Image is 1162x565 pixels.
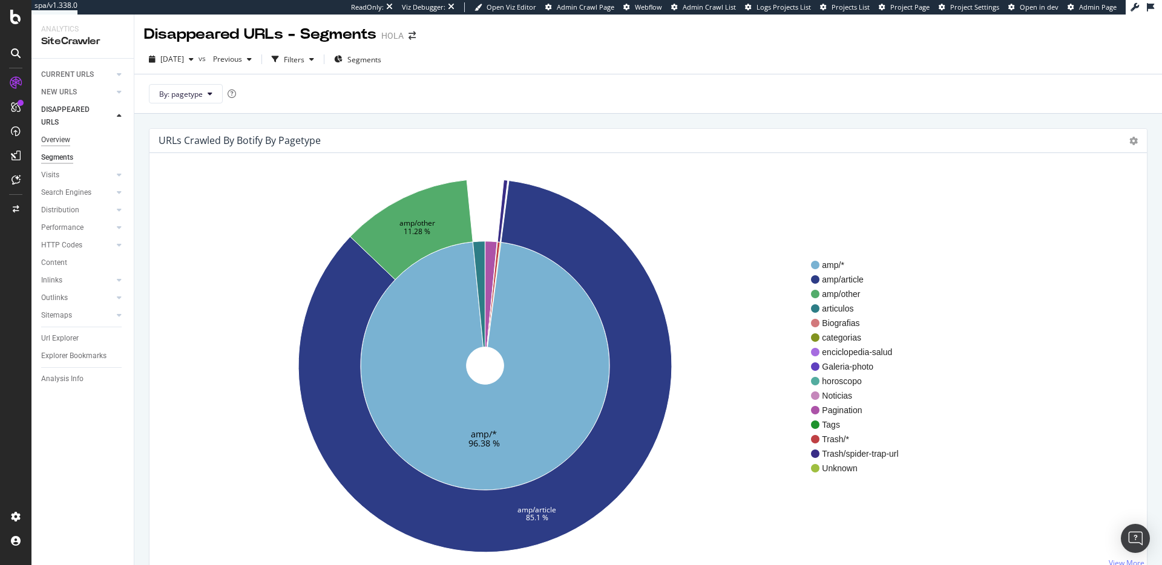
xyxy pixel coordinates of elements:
div: Viz Debugger: [402,2,445,12]
span: By: pagetype [159,89,203,99]
span: Trash/* [822,433,898,445]
span: Admin Crawl Page [557,2,614,11]
span: articulos [822,302,898,315]
div: HTTP Codes [41,239,82,252]
a: Admin Crawl List [671,2,736,12]
button: By: pagetype [149,84,223,103]
div: NEW URLS [41,86,77,99]
span: 2025 Oct. 6th [160,54,184,64]
div: arrow-right-arrow-left [409,31,416,40]
a: Admin Crawl Page [545,2,614,12]
span: Pagination [822,404,898,416]
a: Analysis Info [41,373,125,385]
span: vs [199,53,208,64]
div: Sitemaps [41,309,72,322]
a: Visits [41,169,113,181]
a: Performance [41,221,113,234]
div: DISAPPEARED URLS [41,103,102,129]
a: HTTP Codes [41,239,113,252]
a: Logs Projects List [745,2,811,12]
span: amp/* [822,259,898,271]
button: [DATE] [144,50,199,69]
div: Visits [41,169,59,181]
h4: URLs Crawled By Botify By pagetype [159,132,321,149]
span: amp/article [822,273,898,286]
div: CURRENT URLS [41,68,94,81]
span: Open in dev [1020,2,1059,11]
span: Project Settings [950,2,999,11]
text: 96.38 % [468,437,500,449]
a: Sitemaps [41,309,113,322]
a: Search Engines [41,186,113,199]
div: Open Intercom Messenger [1121,524,1150,553]
span: horoscopo [822,375,898,387]
span: Project Page [890,2,930,11]
span: Tags [822,419,898,431]
span: Admin Page [1079,2,1117,11]
a: Open in dev [1008,2,1059,12]
span: Unknown [822,462,898,474]
span: Projects List [832,2,870,11]
a: Explorer Bookmarks [41,350,125,362]
span: Previous [208,54,242,64]
div: Search Engines [41,186,91,199]
a: Outlinks [41,292,113,304]
div: Filters [284,54,304,65]
a: Project Page [879,2,930,12]
span: Segments [347,54,381,65]
a: NEW URLS [41,86,113,99]
a: Project Settings [939,2,999,12]
i: Options [1129,137,1138,145]
div: Disappeared URLs - Segments [144,24,376,45]
a: Segments [41,151,125,164]
div: ReadOnly: [351,2,384,12]
a: Open Viz Editor [474,2,536,12]
div: Inlinks [41,274,62,287]
a: Content [41,256,125,269]
button: Filters [267,50,319,69]
span: Admin Crawl List [683,2,736,11]
div: HOLA [381,30,404,42]
a: CURRENT URLS [41,68,113,81]
span: Noticias [822,390,898,402]
a: Inlinks [41,274,113,287]
span: Webflow [635,2,662,11]
div: Distribution [41,204,79,217]
text: amp/article [517,505,556,515]
div: Analytics [41,24,124,34]
span: categorias [822,331,898,344]
div: Url Explorer [41,332,79,345]
a: Url Explorer [41,332,125,345]
div: Performance [41,221,84,234]
a: Admin Page [1068,2,1117,12]
button: Segments [329,50,386,69]
div: Explorer Bookmarks [41,350,107,362]
span: amp/other [822,288,898,300]
text: 85.1 % [526,512,548,523]
a: DISAPPEARED URLS [41,103,113,129]
div: SiteCrawler [41,34,124,48]
span: Trash/spider-trap-url [822,448,898,460]
text: amp/* [471,428,497,439]
span: Logs Projects List [757,2,811,11]
div: Outlinks [41,292,68,304]
div: Segments [41,151,73,164]
a: Projects List [820,2,870,12]
a: Distribution [41,204,113,217]
div: Overview [41,134,70,146]
span: Galeria-photo [822,361,898,373]
span: Open Viz Editor [487,2,536,11]
div: Analysis Info [41,373,84,385]
text: amp/other [399,218,435,228]
a: Webflow [623,2,662,12]
span: enciclopedia-salud [822,346,898,358]
span: Biografias [822,317,898,329]
a: Overview [41,134,125,146]
text: 11.28 % [404,226,430,236]
div: Content [41,256,67,269]
button: Previous [208,50,257,69]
